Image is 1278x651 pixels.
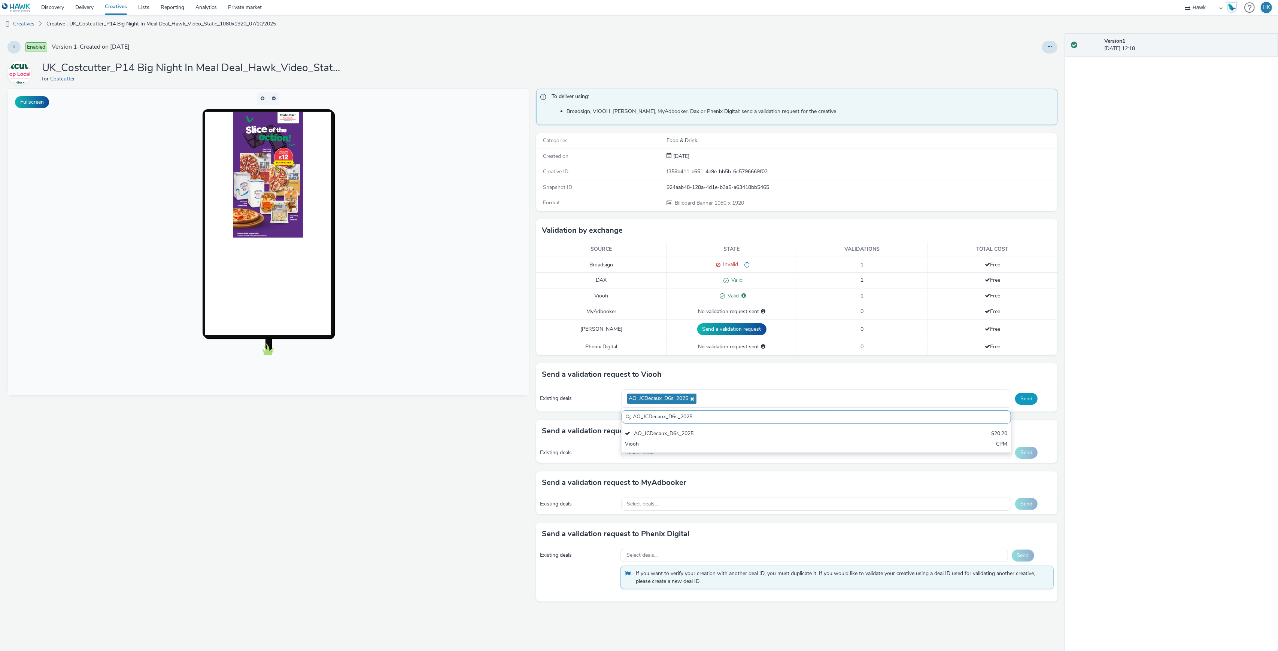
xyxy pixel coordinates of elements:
button: Send [1015,393,1038,405]
span: for [42,75,50,82]
h3: Validation by exchange [542,225,623,236]
div: Please select a deal below and click on Send to send a validation request to Phenix Digital. [761,343,765,351]
div: AO_JCDecaux_D6s_2025 [625,430,879,438]
input: Search...... [622,410,1011,424]
span: 1 [860,276,863,284]
span: Valid [729,276,743,284]
span: Select deals... [627,501,658,507]
th: Validations [797,242,927,257]
div: Viooh [625,440,879,449]
div: f358b411-e651-4e9e-bb5b-6c5796669f03 [667,168,1057,175]
div: No validation request sent [671,308,793,315]
span: 1 [860,261,863,268]
div: HK [1263,2,1270,13]
div: File size too large [738,261,750,269]
span: 1080 x 1920 [674,199,744,207]
div: No validation request sent [671,343,793,351]
span: Categories [543,137,568,144]
div: Please select a deal below and click on Send to send a validation request to MyAdbooker. [761,308,765,315]
span: AO_JCDecaux_D6s_2025 [629,395,689,402]
button: Send [1015,447,1038,459]
th: Source [536,242,667,257]
td: Broadsign [536,257,667,273]
span: Enabled [25,42,47,52]
div: Existing deals [540,449,617,456]
td: DAX [536,273,667,288]
span: Valid [725,292,739,299]
span: Billboard Banner [675,199,714,207]
span: Free [985,325,1000,333]
span: Free [985,308,1000,315]
div: CPM [996,440,1007,449]
img: dooh [4,21,11,28]
span: Version 1 - Created on [DATE] [52,43,130,51]
img: Costcutter [9,62,30,84]
span: 0 [860,325,863,333]
span: Free [985,343,1000,350]
span: If you want to verify your creation with another deal ID, you must duplicate it. If you would lik... [636,570,1046,585]
span: Invalid [721,261,738,268]
div: $20.20 [991,430,1007,438]
a: Costcutter [7,69,34,76]
th: Total cost [927,242,1057,257]
span: Format [543,199,560,206]
span: Creative ID [543,168,568,175]
span: 0 [860,308,863,315]
h3: Send a validation request to Phenix Digital [542,528,689,540]
div: Existing deals [540,500,617,508]
strong: Version 1 [1105,37,1126,45]
td: [PERSON_NAME] [536,320,667,339]
h3: Send a validation request to Viooh [542,369,662,380]
div: [DATE] 12:18 [1105,37,1272,53]
span: [DATE] [672,153,689,160]
span: To deliver using: [552,93,1050,103]
span: Created on [543,153,568,160]
td: MyAdbooker [536,304,667,319]
h3: Send a validation request to MyAdbooker [542,477,686,488]
th: State [667,242,797,257]
button: Fullscreen [15,96,49,108]
div: Existing deals [540,395,617,402]
span: Select deals... [627,450,658,456]
div: Food & Drink [667,137,1057,144]
span: Free [985,276,1000,284]
td: Viooh [536,288,667,304]
span: Free [985,261,1000,268]
div: Creation 07 October 2025, 12:18 [672,153,689,160]
button: Send [1015,498,1038,510]
h3: Send a validation request to Broadsign [542,425,677,437]
span: 1 [860,292,863,299]
li: Broadsign, VIOOH, [PERSON_NAME], MyAdbooker, Dax or Phenix Digital: send a validation request for... [567,108,1053,115]
td: Phenix Digital [536,339,667,355]
div: Existing deals [540,551,617,559]
a: Hawk Academy [1226,1,1241,13]
span: Snapshot ID [543,184,572,191]
button: Send [1012,550,1034,562]
h1: UK_Costcutter_P14 Big Night In Meal Deal_Hawk_Video_Static_1080x1920_07/10/2025 [42,61,341,75]
img: Advertisement preview [225,23,296,149]
div: 924aab48-128a-4d1e-b3a5-a63418bb5465 [667,184,1057,191]
span: 0 [860,343,863,350]
img: Hawk Academy [1226,1,1238,13]
a: Costcutter [50,75,78,82]
button: Send a validation request [697,323,767,335]
img: undefined Logo [2,3,31,12]
span: Free [985,292,1000,299]
span: Select deals... [626,552,658,559]
a: Creative : UK_Costcutter_P14 Big Night In Meal Deal_Hawk_Video_Static_1080x1920_07/10/2025 [43,15,280,33]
